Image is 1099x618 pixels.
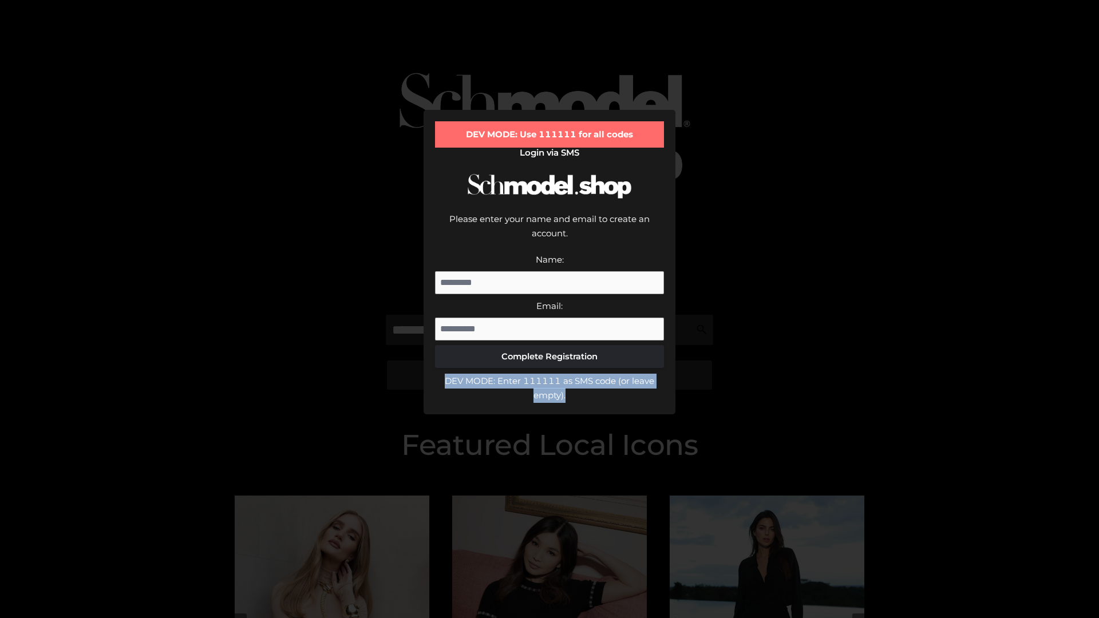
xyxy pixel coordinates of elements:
div: DEV MODE: Use 111111 for all codes [435,121,664,148]
label: Name: [536,254,564,265]
img: Schmodel Logo [464,164,635,209]
div: Please enter your name and email to create an account. [435,212,664,252]
h2: Login via SMS [435,148,664,158]
button: Complete Registration [435,345,664,368]
div: DEV MODE: Enter 111111 as SMS code (or leave empty). [435,374,664,403]
label: Email: [536,300,563,311]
